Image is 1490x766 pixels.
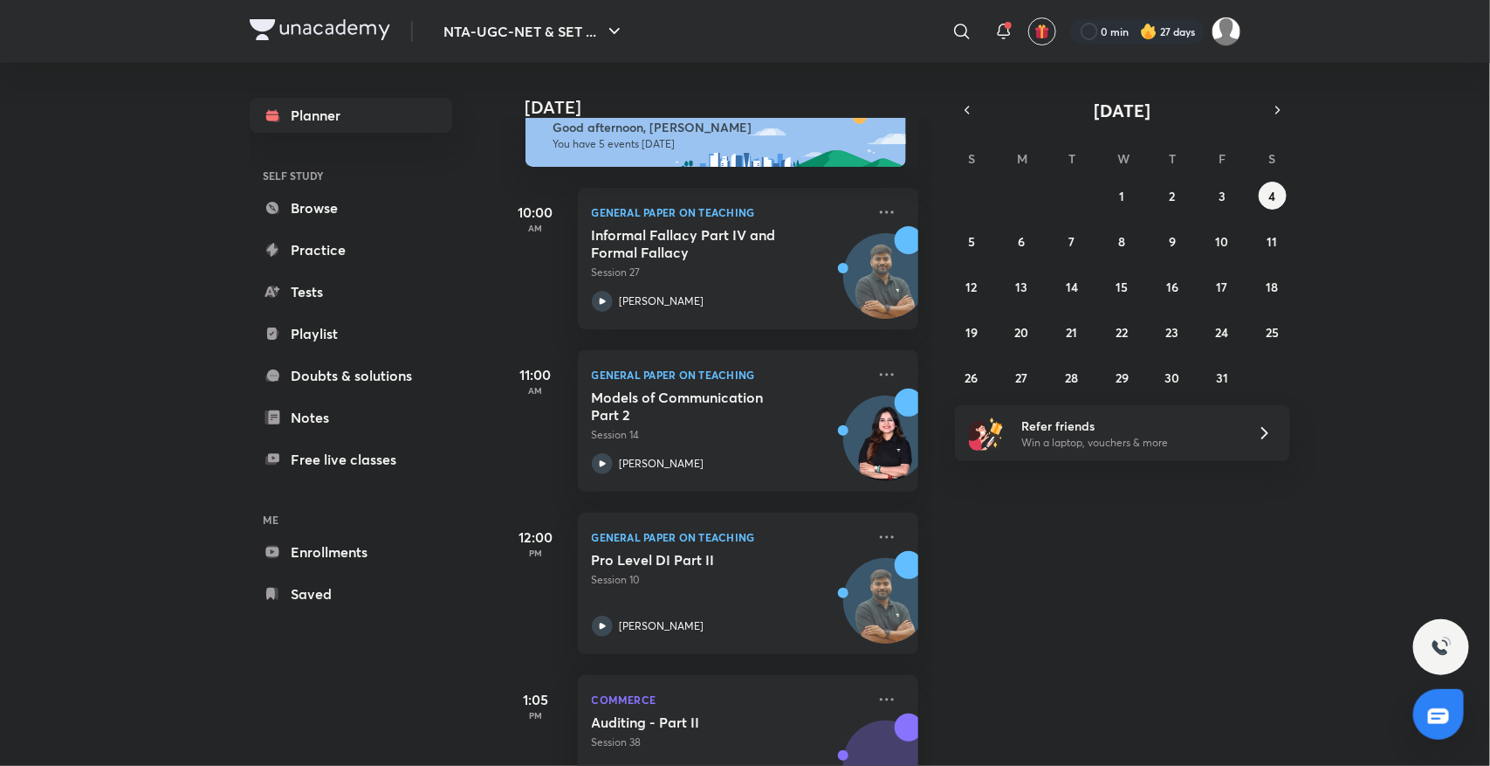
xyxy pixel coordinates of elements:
abbr: October 15, 2025 [1116,279,1128,295]
p: PM [501,548,571,558]
button: October 24, 2025 [1208,318,1236,346]
button: October 6, 2025 [1008,227,1036,255]
button: October 27, 2025 [1008,363,1036,391]
button: [DATE] [979,98,1266,122]
h5: 1:05 [501,689,571,710]
abbr: October 16, 2025 [1166,279,1178,295]
img: Company Logo [250,19,390,40]
abbr: October 6, 2025 [1019,233,1026,250]
abbr: October 11, 2025 [1267,233,1278,250]
abbr: October 19, 2025 [965,324,978,341]
p: [PERSON_NAME] [620,618,704,634]
img: Avatar [844,243,928,327]
p: General Paper on Teaching [592,202,866,223]
h5: Pro Level DI Part II [592,551,809,569]
button: October 21, 2025 [1058,318,1086,346]
a: Saved [250,576,452,611]
p: [PERSON_NAME] [620,293,704,309]
a: Doubts & solutions [250,358,452,393]
p: General Paper on Teaching [592,364,866,385]
abbr: Wednesday [1117,150,1130,167]
p: General Paper on Teaching [592,527,866,548]
abbr: October 21, 2025 [1067,324,1078,341]
p: Session 38 [592,735,866,750]
abbr: October 29, 2025 [1116,369,1129,386]
h5: 10:00 [501,202,571,223]
abbr: October 5, 2025 [968,233,975,250]
p: PM [501,710,571,721]
button: October 16, 2025 [1158,273,1186,300]
button: October 18, 2025 [1259,273,1287,300]
abbr: October 26, 2025 [965,369,978,386]
h6: Good afternoon, [PERSON_NAME] [553,120,890,135]
button: October 31, 2025 [1208,363,1236,391]
p: Session 27 [592,265,866,280]
abbr: October 2, 2025 [1169,188,1175,204]
p: AM [501,385,571,396]
abbr: October 4, 2025 [1269,188,1276,204]
h6: ME [250,505,452,535]
img: referral [969,416,1004,451]
abbr: October 25, 2025 [1266,324,1279,341]
h6: Refer friends [1021,417,1236,435]
button: October 26, 2025 [958,363,985,391]
a: Free live classes [250,442,452,477]
p: Commerce [592,689,866,710]
button: October 8, 2025 [1108,227,1136,255]
button: avatar [1028,17,1056,45]
abbr: October 3, 2025 [1219,188,1226,204]
abbr: Tuesday [1068,150,1075,167]
abbr: October 17, 2025 [1217,279,1228,295]
abbr: October 31, 2025 [1216,369,1228,386]
p: You have 5 events [DATE] [553,137,890,151]
h6: SELF STUDY [250,161,452,190]
a: Browse [250,190,452,225]
button: October 7, 2025 [1058,227,1086,255]
img: Avatar [844,568,928,652]
button: October 20, 2025 [1008,318,1036,346]
button: October 29, 2025 [1108,363,1136,391]
abbr: October 20, 2025 [1015,324,1029,341]
abbr: October 22, 2025 [1116,324,1128,341]
button: October 17, 2025 [1208,273,1236,300]
abbr: October 12, 2025 [966,279,978,295]
abbr: Monday [1018,150,1028,167]
button: October 19, 2025 [958,318,985,346]
p: AM [501,223,571,233]
abbr: October 14, 2025 [1066,279,1078,295]
img: Sakshi Nath [1212,17,1241,46]
abbr: October 10, 2025 [1216,233,1229,250]
abbr: October 18, 2025 [1267,279,1279,295]
abbr: October 27, 2025 [1016,369,1028,386]
abbr: October 28, 2025 [1066,369,1079,386]
abbr: October 1, 2025 [1119,188,1124,204]
a: Company Logo [250,19,390,45]
h5: Informal Fallacy Part IV and Formal Fallacy [592,226,809,261]
img: avatar [1034,24,1050,39]
button: October 25, 2025 [1259,318,1287,346]
abbr: October 13, 2025 [1016,279,1028,295]
a: Tests [250,274,452,309]
a: Enrollments [250,535,452,569]
img: streak [1140,23,1157,40]
abbr: October 7, 2025 [1069,233,1075,250]
abbr: Saturday [1269,150,1276,167]
p: Session 10 [592,572,866,588]
span: [DATE] [1094,99,1150,122]
p: Session 14 [592,427,866,443]
h5: Auditing - Part II [592,714,809,731]
button: October 13, 2025 [1008,273,1036,300]
button: October 28, 2025 [1058,363,1086,391]
h5: 12:00 [501,527,571,548]
button: October 9, 2025 [1158,227,1186,255]
button: October 2, 2025 [1158,182,1186,210]
p: [PERSON_NAME] [620,456,704,472]
h5: Models of Communication Part 2 [592,389,809,424]
abbr: October 30, 2025 [1164,369,1179,386]
button: October 15, 2025 [1108,273,1136,300]
button: October 4, 2025 [1259,182,1287,210]
button: October 10, 2025 [1208,227,1236,255]
h5: 11:00 [501,364,571,385]
abbr: October 9, 2025 [1169,233,1176,250]
button: October 30, 2025 [1158,363,1186,391]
